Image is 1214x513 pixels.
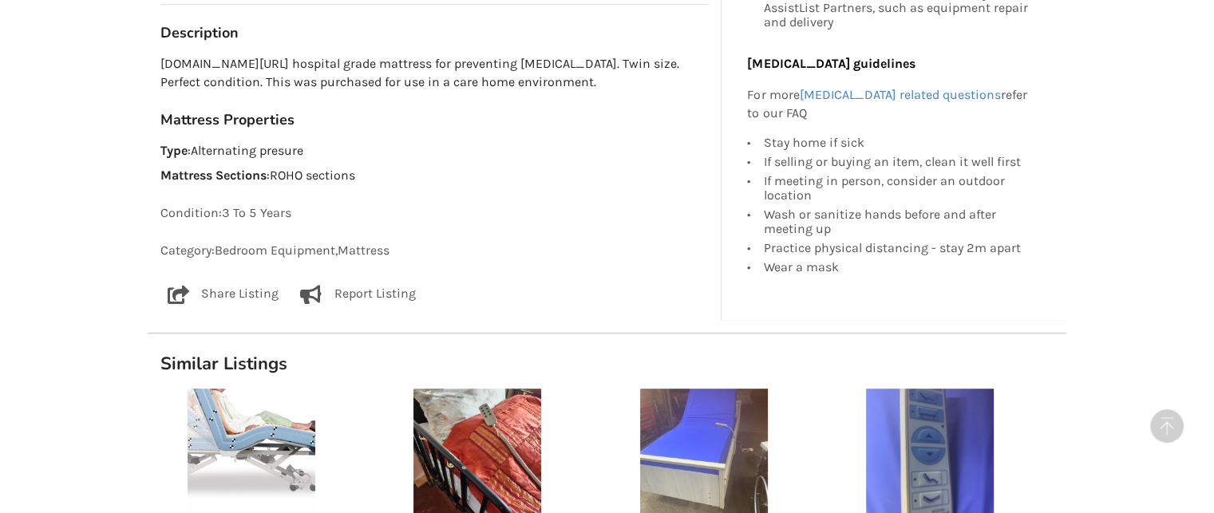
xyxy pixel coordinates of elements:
[334,285,416,304] p: Report Listing
[160,204,709,223] p: Condition: 3 To 5 Years
[160,168,267,183] strong: Mattress Sections
[160,242,709,260] p: Category: Bedroom Equipment , Mattress
[763,152,1033,171] div: If selling or buying an item, clean it well first
[763,238,1033,257] div: Practice physical distancing - stay 2m apart
[160,142,709,160] p: : Alternating presure
[160,111,709,129] h3: Mattress Properties
[763,204,1033,238] div: Wash or sanitize hands before and after meeting up
[747,56,915,71] b: [MEDICAL_DATA] guidelines
[148,353,1066,375] h1: Similar Listings
[160,143,188,158] strong: Type
[160,24,709,42] h3: Description
[763,257,1033,274] div: Wear a mask
[747,86,1033,123] p: For more refer to our FAQ
[763,135,1033,152] div: Stay home if sick
[160,55,709,92] p: [DOMAIN_NAME][URL] hospital grade mattress for preventing [MEDICAL_DATA]. Twin size. Perfect cond...
[799,87,1000,102] a: [MEDICAL_DATA] related questions
[763,171,1033,204] div: If meeting in person, consider an outdoor location
[201,285,279,304] p: Share Listing
[160,167,709,185] p: : ROHO sections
